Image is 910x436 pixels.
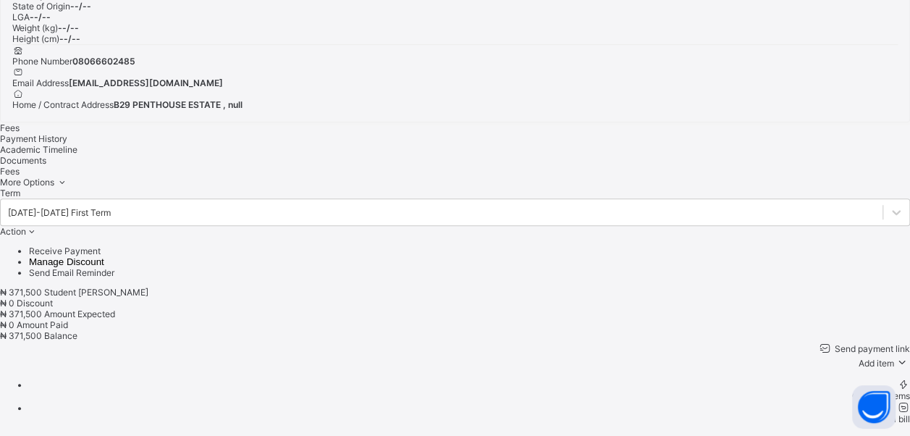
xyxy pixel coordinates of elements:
span: Discount [17,298,53,309]
div: [DATE]-[DATE] First Term [8,206,111,217]
span: --/-- [59,33,80,44]
li: dropdown-list-item-text-0 [29,246,910,256]
span: B29 PENTHOUSE ESTATE , null [114,99,243,110]
span: Add item [859,358,894,369]
div: Optional items [29,390,910,401]
span: Balance [44,330,77,341]
span: Send payment link [833,343,910,354]
li: dropdown-list-item-text-2 [29,267,910,278]
span: LGA [12,12,30,22]
span: Weight (kg) [12,22,58,33]
span: --/-- [70,1,91,12]
li: dropdown-list-item-text-1 [29,256,910,267]
span: Amount Expected [44,309,115,319]
span: Phone Number [12,56,72,67]
span: Height (cm) [12,33,59,44]
span: 08066602485 [72,56,135,67]
span: --/-- [58,22,79,33]
span: Send Email Reminder [29,267,114,278]
span: Email Address [12,77,69,88]
span: --/-- [30,12,51,22]
span: [EMAIL_ADDRESS][DOMAIN_NAME] [69,77,223,88]
div: Special bill [29,414,910,424]
button: Manage Discount [29,256,104,267]
button: Open asap [852,385,896,429]
span: State of Origin [12,1,70,12]
span: Amount Paid [17,319,68,330]
span: Student [PERSON_NAME] [44,287,148,298]
span: Home / Contract Address [12,99,114,110]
